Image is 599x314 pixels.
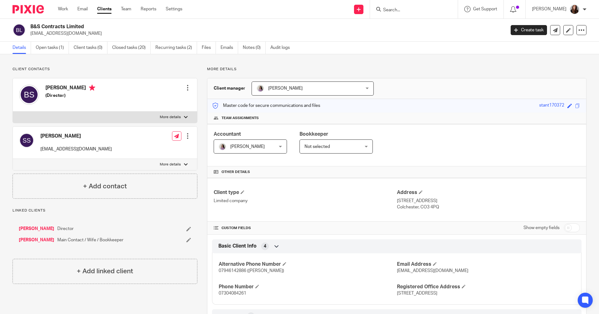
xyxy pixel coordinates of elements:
[40,146,112,152] p: [EMAIL_ADDRESS][DOMAIN_NAME]
[219,291,246,296] span: 07304084261
[397,189,580,196] h4: Address
[570,4,580,14] img: IMG_0011.jpg
[19,85,39,105] img: svg%3E
[45,85,95,92] h4: [PERSON_NAME]
[141,6,156,12] a: Reports
[383,8,439,13] input: Search
[397,284,575,290] h4: Registered Office Address
[257,85,264,92] img: Olivia.jpg
[112,42,151,54] a: Closed tasks (20)
[523,225,560,231] label: Show empty fields
[13,67,197,72] p: Client contacts
[270,42,294,54] a: Audit logs
[219,269,284,273] span: 07946142886 ([PERSON_NAME])
[13,5,44,13] img: Pixie
[230,144,265,149] span: [PERSON_NAME]
[397,198,580,204] p: [STREET_ADDRESS]
[397,261,575,268] h4: Email Address
[212,102,320,109] p: Master code for secure communications and files
[219,143,226,150] img: Olivia.jpg
[89,85,95,91] i: Primary
[57,237,123,243] span: Main Contact / Wife / Bookkeeper
[19,237,54,243] a: [PERSON_NAME]
[13,42,31,54] a: Details
[539,102,564,109] div: stant170372
[214,132,241,137] span: Accountant
[58,6,68,12] a: Work
[473,7,497,11] span: Get Support
[207,67,586,72] p: More details
[214,189,397,196] h4: Client type
[155,42,197,54] a: Recurring tasks (2)
[219,261,397,268] h4: Alternative Phone Number
[268,86,303,91] span: [PERSON_NAME]
[19,226,54,232] a: [PERSON_NAME]
[160,115,181,120] p: More details
[57,226,74,232] span: Director
[532,6,566,12] p: [PERSON_NAME]
[166,6,182,12] a: Settings
[397,291,437,296] span: [STREET_ADDRESS]
[264,243,266,249] span: 4
[45,92,95,99] h5: (Director)
[13,208,197,213] p: Linked clients
[30,30,501,37] p: [EMAIL_ADDRESS][DOMAIN_NAME]
[202,42,216,54] a: Files
[214,226,397,231] h4: CUSTOM FIELDS
[13,24,26,37] img: svg%3E
[219,284,397,290] h4: Phone Number
[160,162,181,167] p: More details
[221,170,250,175] span: Other details
[83,181,127,191] h4: + Add contact
[221,116,259,121] span: Team assignments
[218,243,257,249] span: Basic Client Info
[221,42,238,54] a: Emails
[214,198,397,204] p: Limited company
[36,42,69,54] a: Open tasks (1)
[77,6,88,12] a: Email
[305,144,330,149] span: Not selected
[397,269,468,273] span: [EMAIL_ADDRESS][DOMAIN_NAME]
[77,266,133,276] h4: + Add linked client
[243,42,266,54] a: Notes (0)
[74,42,107,54] a: Client tasks (0)
[511,25,547,35] a: Create task
[214,85,245,92] h3: Client manager
[121,6,131,12] a: Team
[97,6,112,12] a: Clients
[19,133,34,148] img: svg%3E
[30,24,407,30] h2: B&S Contracts Limited
[40,133,112,139] h4: [PERSON_NAME]
[299,132,328,137] span: Bookkeeper
[397,204,580,210] p: Colchester, CO3 4PQ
